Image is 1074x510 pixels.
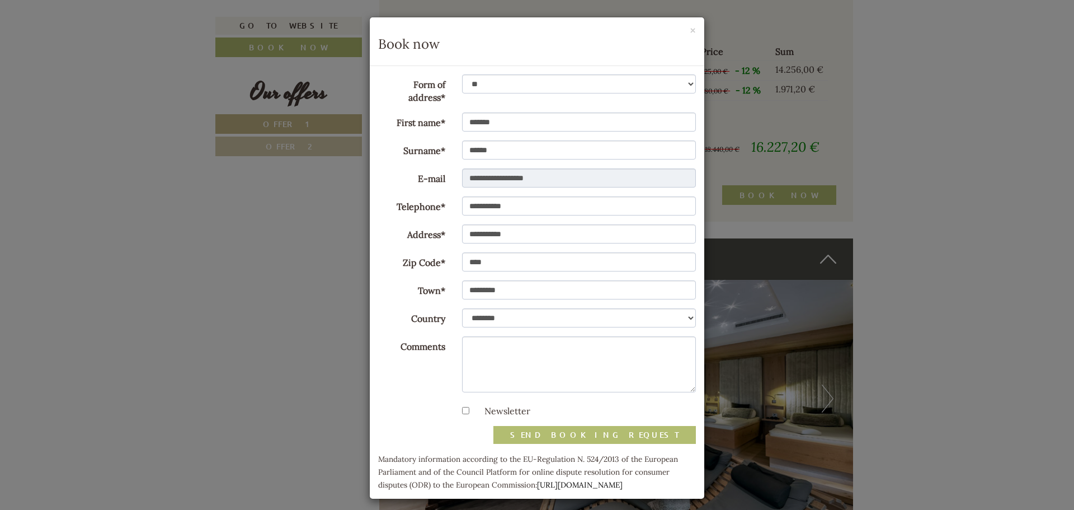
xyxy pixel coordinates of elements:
[370,308,454,325] label: Country
[370,196,454,213] label: Telephone*
[378,454,678,490] small: Mandatory information according to the EU-Regulation N. 524/2013 of the European Parliament and o...
[690,25,696,36] button: ×
[537,480,623,490] a: [URL][DOMAIN_NAME]
[370,169,454,185] label: E-mail
[473,405,530,418] label: Newsletter
[493,426,696,444] button: send booking request
[370,252,454,269] label: Zip Code*
[370,74,454,104] label: Form of address*
[370,141,454,157] label: Surname*
[370,224,454,241] label: Address*
[370,280,454,297] label: Town*
[370,113,454,129] label: First name*
[378,37,696,52] h3: Book now
[370,336,454,353] label: Comments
